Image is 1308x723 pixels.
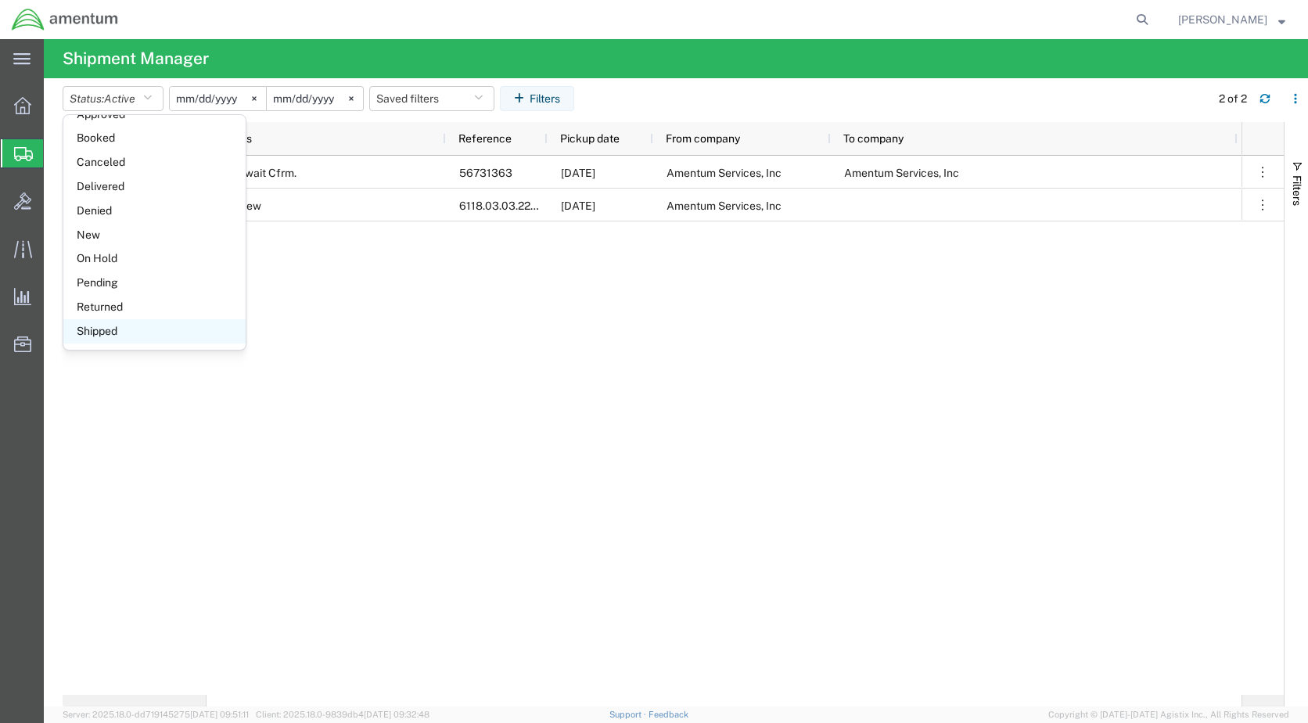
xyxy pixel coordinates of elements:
[609,710,649,719] a: Support
[267,87,363,110] input: Not set
[11,8,119,31] img: logo
[190,710,249,719] span: [DATE] 09:51:11
[1177,10,1286,29] button: [PERSON_NAME]
[238,156,296,189] span: Await Cfrm.
[63,246,246,271] span: On Hold
[63,319,246,344] span: Shipped
[1291,175,1303,206] span: Filters
[649,710,688,719] a: Feedback
[459,167,512,179] span: 56731363
[561,200,595,212] span: 09/05/2025
[63,271,246,295] span: Pending
[667,200,782,212] span: Amentum Services, Inc
[364,710,429,719] span: [DATE] 09:32:48
[666,132,740,145] span: From company
[238,189,261,222] span: New
[63,174,246,199] span: Delivered
[561,167,595,179] span: 09/05/2025
[369,86,494,111] button: Saved filters
[63,295,246,319] span: Returned
[458,132,512,145] span: Reference
[63,150,246,174] span: Canceled
[63,223,246,247] span: New
[1219,91,1247,107] div: 2 of 2
[844,167,959,179] span: Amentum Services, Inc
[63,126,246,150] span: Booked
[560,132,620,145] span: Pickup date
[843,132,904,145] span: To company
[459,200,599,212] span: 6118.03.03.2219.WTU.0000
[104,92,135,105] span: Active
[1048,708,1289,721] span: Copyright © [DATE]-[DATE] Agistix Inc., All Rights Reserved
[63,710,249,719] span: Server: 2025.18.0-dd719145275
[63,199,246,223] span: Denied
[63,39,209,78] h4: Shipment Manager
[500,86,574,111] button: Filters
[256,710,429,719] span: Client: 2025.18.0-9839db4
[63,86,163,111] button: Status:Active
[1178,11,1267,28] span: Nolan Babbie
[170,87,266,110] input: Not set
[667,167,782,179] span: Amentum Services, Inc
